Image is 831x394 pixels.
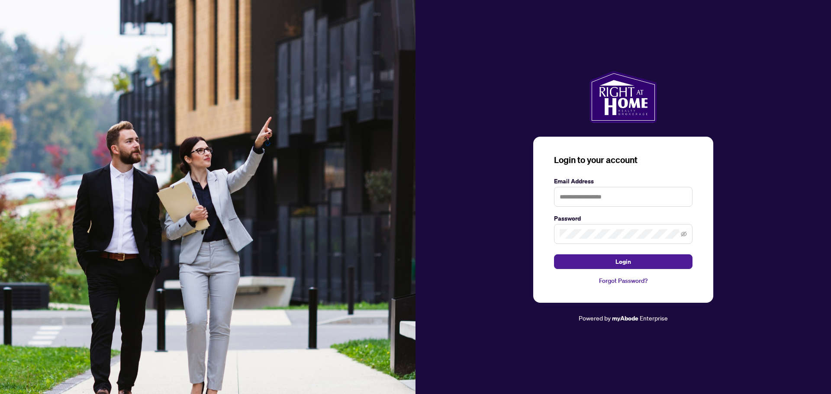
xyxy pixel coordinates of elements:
h3: Login to your account [554,154,692,166]
span: Login [615,255,631,269]
span: Powered by [579,314,611,322]
button: Login [554,254,692,269]
span: eye-invisible [681,231,687,237]
label: Email Address [554,176,692,186]
a: myAbode [612,314,638,323]
a: Forgot Password? [554,276,692,285]
label: Password [554,214,692,223]
img: ma-logo [589,71,657,123]
span: Enterprise [640,314,668,322]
